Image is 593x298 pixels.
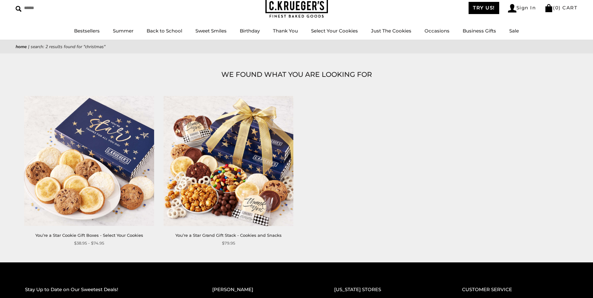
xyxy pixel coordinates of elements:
[425,28,450,34] a: Occasions
[463,28,496,34] a: Business Gifts
[16,43,577,50] nav: breadcrumbs
[509,28,519,34] a: Sale
[163,96,294,226] img: You’re a Star Grand Gift Stack - Cookies and Snacks
[508,4,536,12] a: Sign In
[222,240,235,246] span: $79.95
[16,44,27,50] a: Home
[35,233,143,238] a: You’re a Star Cookie Gift Boxes - Select Your Cookies
[273,28,298,34] a: Thank You
[469,2,499,14] a: TRY US!
[16,3,90,13] input: Search
[147,28,182,34] a: Back to School
[113,28,133,34] a: Summer
[212,286,309,294] h2: [PERSON_NAME]
[195,28,227,34] a: Sweet Smiles
[74,28,100,34] a: Bestsellers
[175,233,282,238] a: You’re a Star Grand Gift Stack - Cookies and Snacks
[508,4,516,12] img: Account
[31,44,105,50] span: Search: 2 results found for "christmas"
[5,274,65,293] iframe: Sign Up via Text for Offers
[24,96,154,226] img: You’re a Star Cookie Gift Boxes - Select Your Cookies
[25,69,568,80] h1: WE FOUND WHAT YOU ARE LOOKING FOR
[74,240,104,246] span: $38.95 - $74.95
[371,28,411,34] a: Just The Cookies
[25,286,187,294] h2: Stay Up to Date on Our Sweetest Deals!
[334,286,437,294] h2: [US_STATE] STORES
[311,28,358,34] a: Select Your Cookies
[28,44,29,50] span: |
[545,5,577,11] a: (0) CART
[16,6,22,12] img: Search
[462,286,568,294] h2: CUSTOMER SERVICE
[545,4,553,12] img: Bag
[555,5,559,11] span: 0
[240,28,260,34] a: Birthday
